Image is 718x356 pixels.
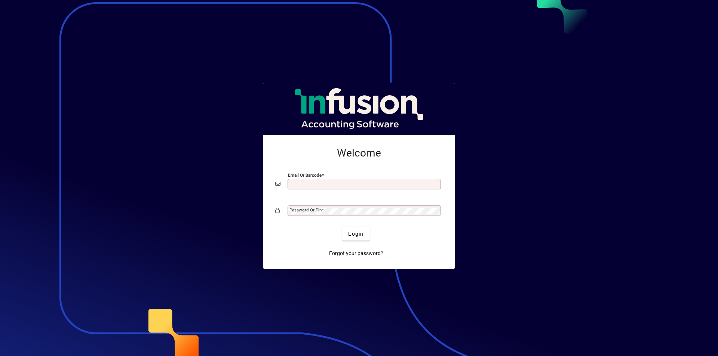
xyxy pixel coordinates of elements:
[288,173,322,178] mat-label: Email or Barcode
[326,247,386,260] a: Forgot your password?
[329,250,383,257] span: Forgot your password?
[275,147,443,160] h2: Welcome
[348,230,363,238] span: Login
[289,207,322,213] mat-label: Password or Pin
[342,227,369,241] button: Login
